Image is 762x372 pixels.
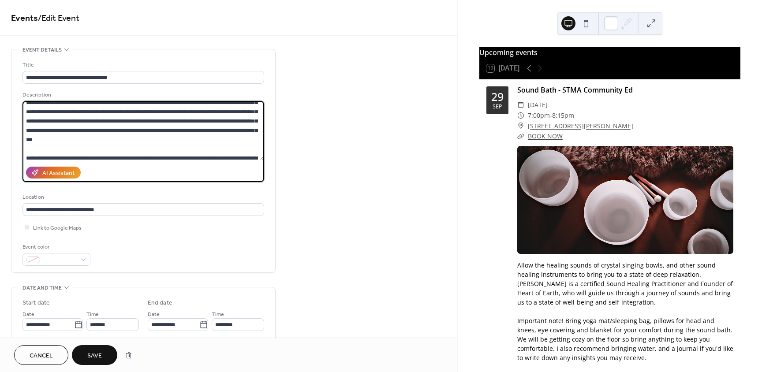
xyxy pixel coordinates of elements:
[38,10,79,27] span: / Edit Event
[22,90,262,100] div: Description
[517,110,524,121] div: ​
[33,223,82,233] span: Link to Google Maps
[22,242,89,252] div: Event color
[528,100,548,110] span: [DATE]
[42,169,75,178] div: AI Assistant
[22,45,62,55] span: Event details
[72,345,117,365] button: Save
[552,110,574,121] span: 8:15pm
[87,351,102,361] span: Save
[86,310,99,319] span: Time
[528,110,550,121] span: 7:00pm
[14,345,68,365] button: Cancel
[148,298,172,308] div: End date
[517,100,524,110] div: ​
[479,47,740,58] div: Upcoming events
[30,351,53,361] span: Cancel
[550,110,552,121] span: -
[493,104,502,110] div: Sep
[517,85,633,95] a: Sound Bath - STMA Community Ed
[26,167,81,179] button: AI Assistant
[517,131,524,141] div: ​
[517,121,524,131] div: ​
[22,60,262,70] div: Title
[148,310,160,319] span: Date
[22,310,34,319] span: Date
[491,91,504,102] div: 29
[11,10,38,27] a: Events
[22,298,50,308] div: Start date
[528,132,563,140] a: BOOK NOW
[22,283,62,293] span: Date and time
[212,310,224,319] span: Time
[22,193,262,202] div: Location
[528,121,633,131] a: [STREET_ADDRESS][PERSON_NAME]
